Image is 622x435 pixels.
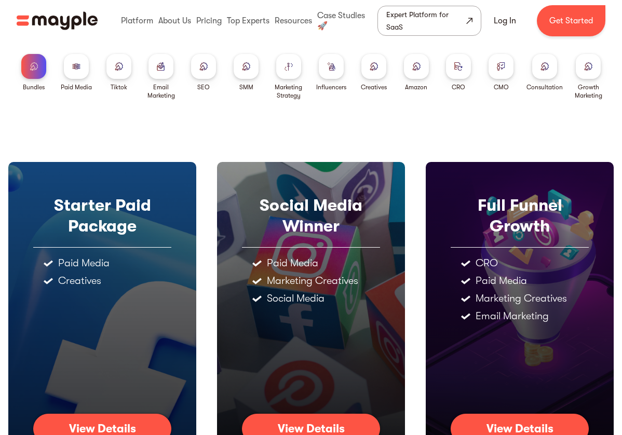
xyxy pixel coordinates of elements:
a: Bundles [21,54,46,91]
div: Starter Paid Package [33,195,171,237]
div: Resources [272,4,315,37]
div: CMO [494,83,509,91]
div: Email Marketing [476,311,549,321]
a: home [17,11,98,31]
a: Log In [481,8,529,33]
div: Pricing [194,4,224,37]
div: Amazon [405,83,427,91]
div: SMM [239,83,253,91]
div: Marketing Creatives [476,293,567,304]
img: Mayple logo [17,11,98,31]
div: Influencers [316,83,346,91]
a: Email Marketing [144,54,179,100]
a: SMM [234,54,259,91]
div: Creatives [361,83,387,91]
div: Growth Marketing [571,83,605,100]
div: Paid Media [61,83,92,91]
div: Paid Media [58,258,110,268]
a: Influencers [316,54,346,91]
div: Expert Platform for SaaS [386,8,464,33]
div: Paid Media [267,258,318,268]
div: Email Marketing [144,83,179,100]
div: Marketing Creatives [267,276,358,286]
a: Paid Media [61,54,92,91]
div: Tiktok [111,83,127,91]
a: SEO [191,54,216,91]
a: Amazon [404,54,429,91]
div: Paid Media [476,276,527,286]
a: Get Started [537,5,605,36]
div: Consultation [526,83,563,91]
div: SEO [197,83,210,91]
div: Bundles [23,83,45,91]
div: Platform [118,4,156,37]
a: Expert Platform for SaaS [377,6,481,36]
a: Creatives [361,54,387,91]
a: Growth Marketing [571,54,605,100]
div: Social Media [267,293,324,304]
a: Consultation [526,54,563,91]
div: Social Media Winner [242,195,380,237]
div: Top Experts [224,4,272,37]
a: Tiktok [106,54,131,91]
a: CRO [446,54,471,91]
a: CMO [489,54,513,91]
div: Full Funnel Growth [451,195,589,237]
a: Marketing Strategy [272,54,306,100]
div: About Us [156,4,194,37]
div: CRO [476,258,498,268]
div: Creatives [58,276,101,286]
div: Marketing Strategy [272,83,306,100]
div: CRO [452,83,465,91]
